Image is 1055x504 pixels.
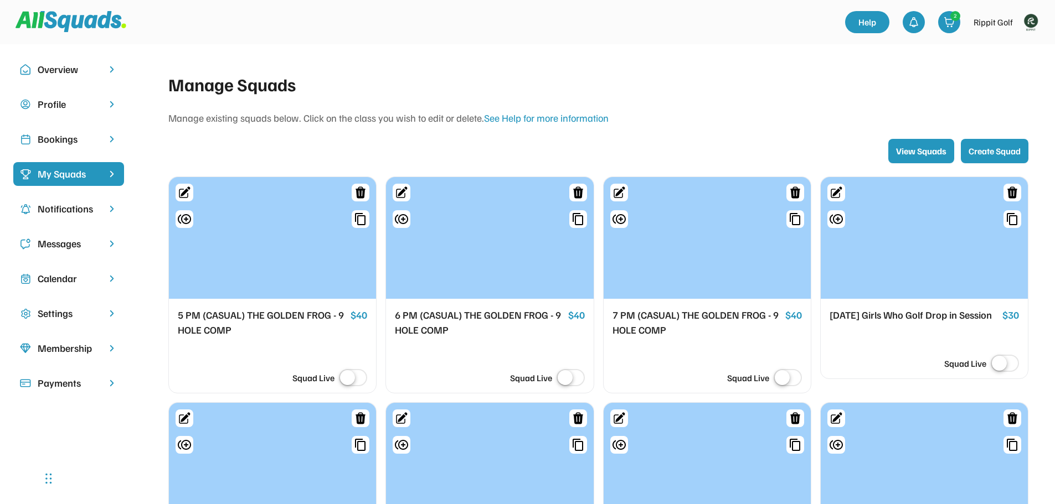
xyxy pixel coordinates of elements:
[106,238,117,249] img: chevron-right.svg
[568,308,585,323] div: $40
[944,357,986,370] div: Squad Live
[38,341,100,356] div: Membership
[845,11,889,33] a: Help
[106,169,117,179] img: chevron-right%20copy%203.svg
[20,308,31,319] img: Icon%20copy%2016.svg
[351,308,367,323] div: $40
[38,132,100,147] div: Bookings
[38,97,100,112] div: Profile
[20,64,31,75] img: Icon%20copy%2010.svg
[38,167,100,181] div: My Squads
[106,64,117,75] img: chevron-right.svg
[951,12,960,20] div: 2
[38,62,100,77] div: Overview
[484,112,609,124] a: See Help for more information
[961,139,1028,163] button: Create Squad
[395,308,563,337] div: 6 PM (CASUAL) THE GOLDEN FROG - 9 HOLE COMP
[20,273,31,284] img: Icon%20copy%207.svg
[20,134,31,145] img: Icon%20copy%202.svg
[106,204,117,214] img: chevron-right.svg
[944,17,955,28] img: shopping-cart-01%20%281%29.svg
[38,201,100,216] div: Notifications
[785,308,802,323] div: $40
[1002,308,1019,323] div: $30
[38,236,100,251] div: Messages
[106,99,117,110] img: chevron-right.svg
[106,134,117,144] img: chevron-right.svg
[20,99,31,110] img: user-circle.svg
[168,71,1028,97] div: Manage Squads
[38,376,100,391] div: Payments
[106,273,117,284] img: chevron-right.svg
[20,343,31,354] img: Icon%20copy%208.svg
[38,271,100,286] div: Calendar
[106,343,117,354] img: chevron-right.svg
[510,371,552,385] div: Squad Live
[727,371,769,385] div: Squad Live
[178,308,346,337] div: 5 PM (CASUAL) THE GOLDEN FROG - 9 HOLE COMP
[20,378,31,389] img: Icon%20%2815%29.svg
[1020,11,1042,33] img: Rippitlogov2_green.png
[613,308,781,337] div: 7 PM (CASUAL) THE GOLDEN FROG - 9 HOLE COMP
[292,371,334,385] div: Squad Live
[106,308,117,319] img: chevron-right.svg
[888,139,954,163] button: View Squads
[830,308,998,323] div: [DATE] Girls Who Golf Drop in Session
[908,17,919,28] img: bell-03%20%281%29.svg
[16,11,126,32] img: Squad%20Logo.svg
[20,169,31,180] img: Icon%20%2823%29.svg
[974,15,1013,29] div: Rippit Golf
[38,306,100,321] div: Settings
[168,111,1028,126] div: Manage existing squads below. Click on the class you wish to edit or delete.
[20,238,31,250] img: Icon%20copy%205.svg
[106,378,117,388] img: chevron-right.svg
[20,204,31,215] img: Icon%20copy%204.svg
